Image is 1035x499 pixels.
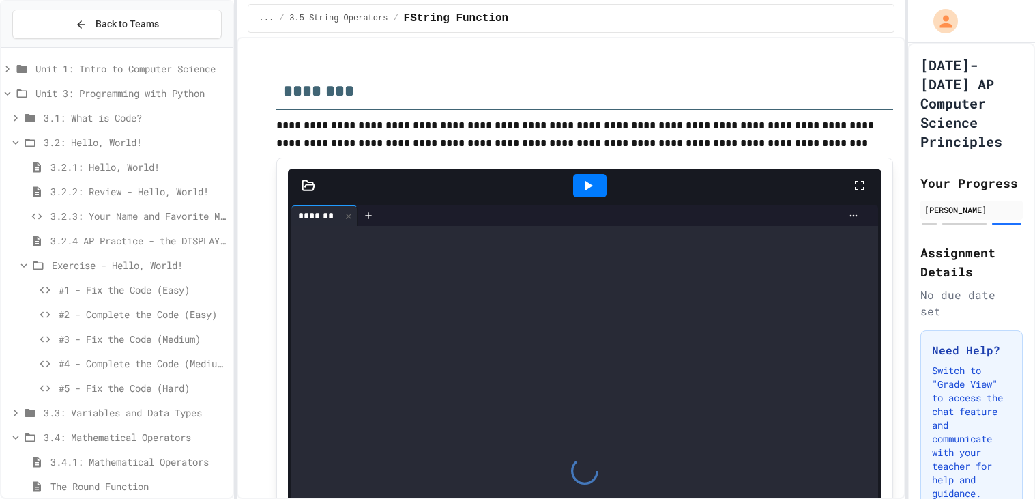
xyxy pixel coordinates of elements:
[50,233,227,248] span: 3.2.4 AP Practice - the DISPLAY Procedure
[404,10,509,27] span: FString Function
[35,86,227,100] span: Unit 3: Programming with Python
[279,13,284,24] span: /
[924,203,1019,216] div: [PERSON_NAME]
[932,342,1011,358] h3: Need Help?
[50,160,227,174] span: 3.2.1: Hello, World!
[35,61,227,76] span: Unit 1: Intro to Computer Science
[920,173,1023,193] h2: Your Progress
[59,381,227,395] span: #5 - Fix the Code (Hard)
[920,243,1023,281] h2: Assignment Details
[920,287,1023,319] div: No due date set
[44,111,227,125] span: 3.1: What is Code?
[59,307,227,322] span: #2 - Complete the Code (Easy)
[59,356,227,371] span: #4 - Complete the Code (Medium)
[44,405,227,420] span: 3.3: Variables and Data Types
[96,17,159,31] span: Back to Teams
[12,10,222,39] button: Back to Teams
[922,385,1021,443] iframe: chat widget
[59,332,227,346] span: #3 - Fix the Code (Medium)
[50,209,227,223] span: 3.2.3: Your Name and Favorite Movie
[52,258,227,272] span: Exercise - Hello, World!
[289,13,388,24] span: 3.5 String Operators
[920,55,1023,151] h1: [DATE]-[DATE] AP Computer Science Principles
[50,479,227,494] span: The Round Function
[59,283,227,297] span: #1 - Fix the Code (Easy)
[44,430,227,444] span: 3.4: Mathematical Operators
[50,455,227,469] span: 3.4.1: Mathematical Operators
[978,444,1021,485] iframe: chat widget
[259,13,274,24] span: ...
[50,184,227,199] span: 3.2.2: Review - Hello, World!
[44,135,227,149] span: 3.2: Hello, World!
[919,5,961,37] div: My Account
[393,13,398,24] span: /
